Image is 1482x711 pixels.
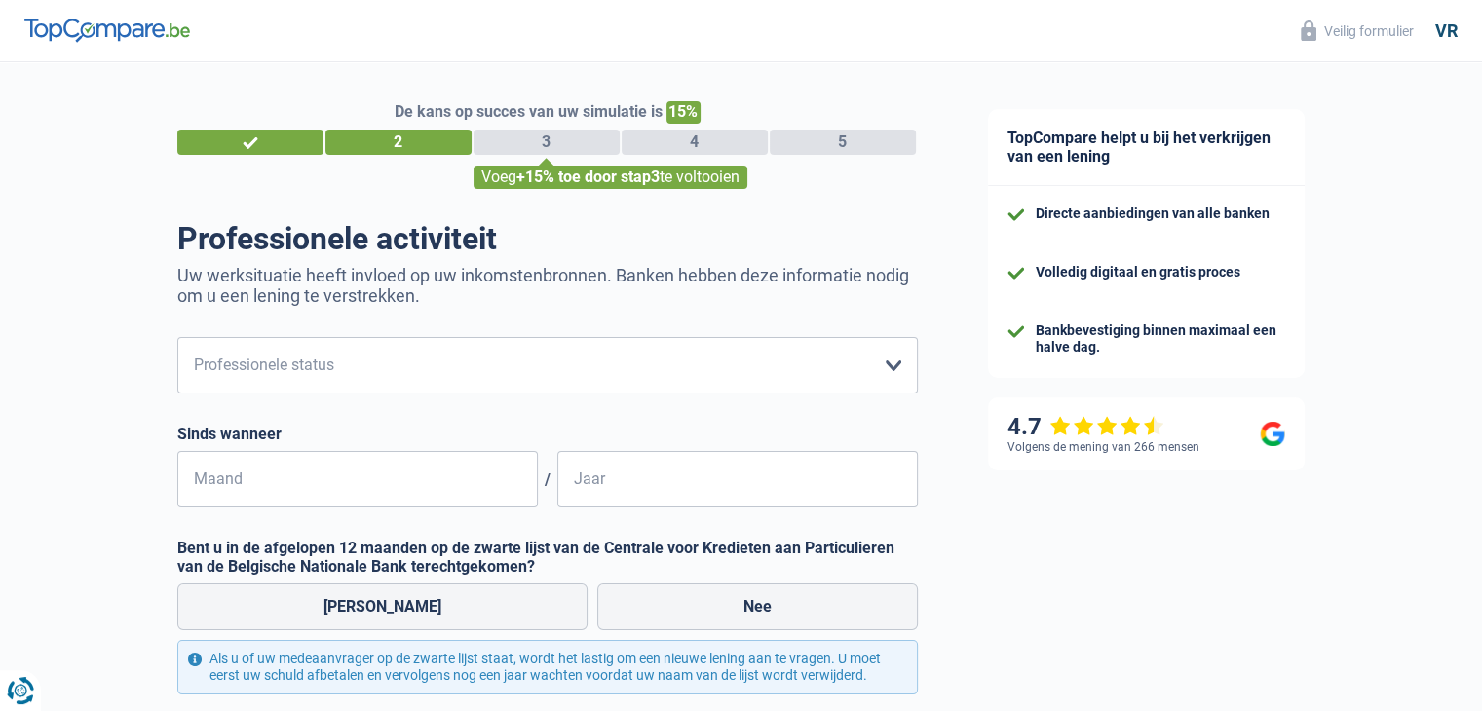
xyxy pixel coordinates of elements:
[668,102,698,121] font: 15%
[516,168,651,186] font: +15% toe door stap
[651,168,660,186] font: 3
[177,425,282,443] font: Sinds wanneer
[177,451,538,507] input: MM
[1324,23,1414,39] font: Veilig formulier
[177,265,909,306] font: Uw werksituatie heeft invloed op uw inkomstenbronnen. Banken hebben deze informatie nodig om u ee...
[177,539,894,576] font: Bent u in de afgelopen 12 maanden op de zwarte lijst van de Centrale voor Kredieten aan Particuli...
[323,597,441,616] font: [PERSON_NAME]
[209,651,881,683] font: Als u of uw medeaanvrager op de zwarte lijst staat, wordt het lastig om een ​​nieuwe lening aan t...
[557,451,918,507] input: AAAA
[394,132,402,151] font: 2
[177,220,497,257] font: Professionele activiteit
[1007,440,1199,454] font: Volgens de mening van 266 mensen
[395,102,663,121] font: De kans op succes van uw simulatie is
[690,132,699,151] font: 4
[24,19,190,42] img: TopCompare-logo
[838,132,847,151] font: 5
[1036,206,1270,221] font: Directe aanbiedingen van alle banken
[660,168,740,186] font: te voltooien
[1036,264,1240,280] font: Volledig digitaal en gratis proces
[481,168,516,186] font: Voeg
[542,132,551,151] font: 3
[1007,413,1042,440] font: 4.7
[1036,322,1276,355] font: Bankbevestiging binnen maximaal een halve dag.
[743,597,772,616] font: Nee
[1435,20,1458,41] font: vr
[545,470,551,489] font: /
[1289,15,1425,47] button: Veilig formulier
[1007,129,1271,166] font: TopCompare helpt u bij het verkrijgen van een lening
